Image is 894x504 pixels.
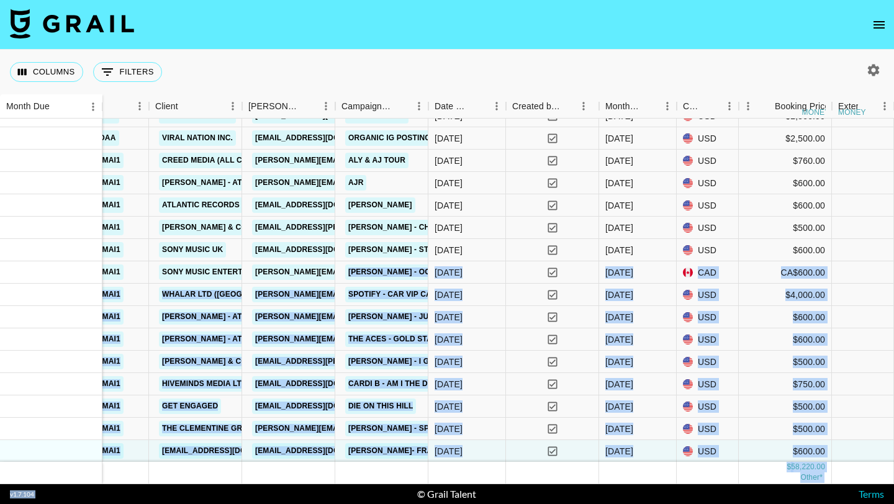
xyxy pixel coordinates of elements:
div: 9/22/2025 [435,356,463,368]
div: USD [677,440,739,462]
a: [PERSON_NAME][EMAIL_ADDRESS][PERSON_NAME][DOMAIN_NAME] [252,287,518,302]
div: 58,220.00 [791,462,825,473]
div: Date Created [428,94,506,119]
div: $500.00 [739,395,832,418]
div: Campaign (Type) [335,94,428,119]
a: Whalar Ltd ([GEOGRAPHIC_DATA]) [159,287,304,302]
div: 8/31/2025 [435,199,463,212]
a: [PERSON_NAME] & Co LLC [159,220,267,235]
div: Client [155,94,178,119]
a: [PERSON_NAME] & Co LLC [159,354,267,369]
div: Campaign (Type) [341,94,392,119]
div: v 1.7.104 [10,490,34,498]
a: Get Engaged [159,398,221,414]
a: [EMAIL_ADDRESS][DOMAIN_NAME] [252,242,391,258]
div: Date Created [435,94,470,119]
a: [PERSON_NAME][EMAIL_ADDRESS][DOMAIN_NAME] [252,331,454,347]
div: Sep '25 [605,378,633,390]
div: $4,000.00 [739,284,832,306]
div: 9/17/2025 [435,333,463,346]
button: Menu [317,97,335,115]
a: [PERSON_NAME][EMAIL_ADDRESS][DOMAIN_NAME] [252,153,454,168]
div: 9/25/2025 [435,378,463,390]
div: USD [677,418,739,440]
div: 9/17/2025 [435,289,463,301]
div: Sep '25 [605,333,633,346]
button: Menu [574,97,593,115]
a: Hiveminds Media Ltd [159,376,250,392]
button: open drawer [867,12,892,37]
a: [EMAIL_ADDRESS][DOMAIN_NAME] [252,398,391,414]
a: Creed Media (All Campaigns) [159,153,288,168]
div: Sep '25 [605,289,633,301]
a: [PERSON_NAME][EMAIL_ADDRESS][DOMAIN_NAME] [252,309,454,325]
div: Month Due [6,94,50,119]
button: Sort [703,97,720,115]
div: Sep '25 [605,400,633,413]
div: Sep '25 [605,356,633,368]
div: USD [677,351,739,373]
div: $600.00 [739,194,832,217]
button: Menu [410,97,428,115]
div: 9/25/2025 [435,400,463,413]
div: $600.00 [739,306,832,328]
div: USD [677,328,739,351]
a: Organic IG Posting [345,130,434,146]
div: Talent [56,94,149,119]
div: USD [677,150,739,172]
div: Booking Price [775,94,829,119]
div: Month Due [605,94,641,119]
a: Viral Nation Inc. [159,130,236,146]
div: Sep '25 [605,222,633,234]
a: Die on this hill [345,398,416,414]
a: Cardi B - AM I The Drama [345,376,453,392]
div: 9/17/2025 [435,311,463,323]
a: [EMAIL_ADDRESS][PERSON_NAME][DOMAIN_NAME] [252,354,454,369]
button: Menu [739,97,757,115]
div: USD [677,127,739,150]
button: Show filters [93,62,162,82]
div: $500.00 [739,351,832,373]
a: [PERSON_NAME] - Just Two Girls [345,309,487,325]
div: USD [677,172,739,194]
div: Sep '25 [605,155,633,167]
a: Atlantic Records US [159,197,255,213]
a: [PERSON_NAME] - Changed Things [345,220,491,235]
a: [EMAIL_ADDRESS][DOMAIN_NAME] [252,130,391,146]
button: Sort [50,98,67,115]
div: Month Due [599,94,677,119]
button: Menu [130,97,149,115]
div: CAD [677,261,739,284]
div: $600.00 [739,328,832,351]
div: Sep '25 [605,132,633,145]
button: Sort [392,97,410,115]
div: $600.00 [739,440,832,462]
a: [PERSON_NAME] - Ocean [345,264,449,280]
div: 9/28/2025 [435,445,463,457]
button: Menu [658,97,677,115]
a: [PERSON_NAME]- Fragile [345,443,453,459]
button: Sort [470,97,487,115]
div: Client [149,94,242,119]
div: 9/17/2025 [435,244,463,256]
div: 9/28/2025 [435,423,463,435]
div: Created by Grail Team [506,94,599,119]
div: © Grail Talent [417,488,476,500]
a: [EMAIL_ADDRESS][DOMAIN_NAME] [252,376,391,392]
a: The Clementine Group LLC [159,421,279,436]
div: 7/28/2025 [435,155,463,167]
a: [EMAIL_ADDRESS][DOMAIN_NAME] [159,443,298,459]
button: Select columns [10,62,83,82]
img: Grail Talent [10,9,134,38]
div: USD [677,373,739,395]
div: Currency [677,94,739,119]
a: Terms [859,488,884,500]
button: Menu [84,97,102,116]
a: [PERSON_NAME] - ATG [159,309,251,325]
div: Sep '25 [605,423,633,435]
a: [PERSON_NAME] - ATG [159,331,251,347]
div: $500.00 [739,418,832,440]
div: USD [677,306,739,328]
div: $600.00 [739,239,832,261]
a: [EMAIL_ADDRESS][PERSON_NAME][DOMAIN_NAME] [252,220,454,235]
